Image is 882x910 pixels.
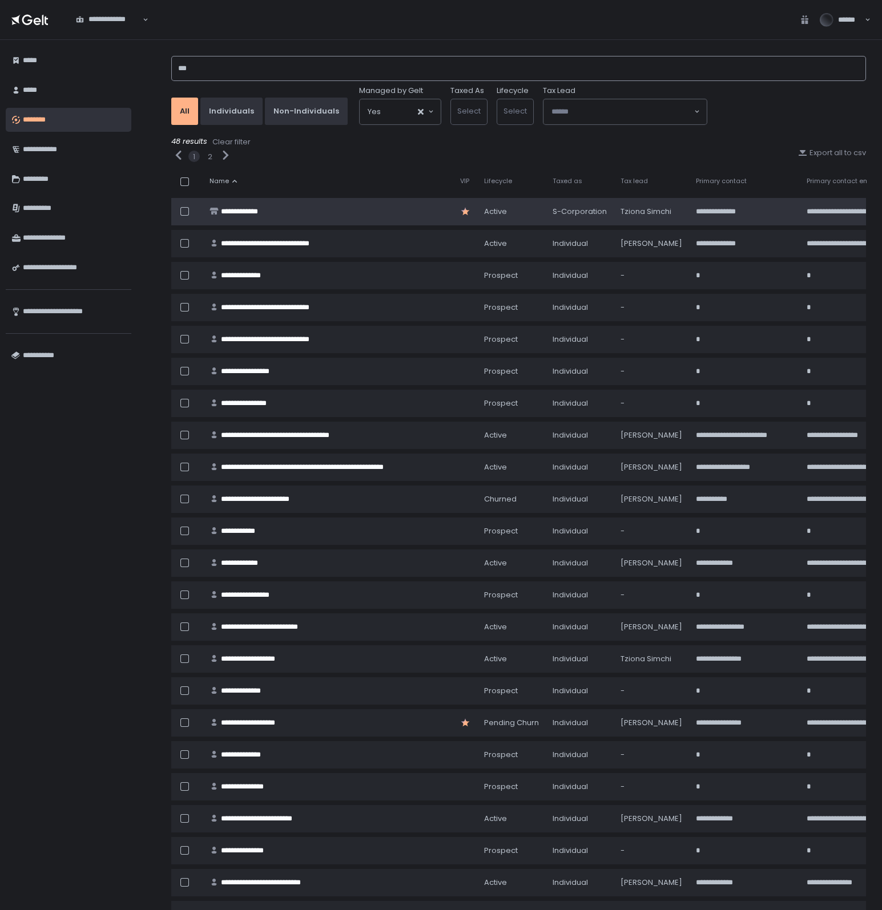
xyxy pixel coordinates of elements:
[696,177,747,185] span: Primary contact
[621,238,682,249] div: [PERSON_NAME]
[265,98,348,125] button: Non-Individuals
[621,846,682,856] div: -
[368,106,381,118] span: Yes
[418,109,424,115] button: Clear Selected
[553,334,607,345] div: Individual
[543,86,575,96] span: Tax Lead
[553,558,607,568] div: Individual
[484,526,518,536] span: prospect
[484,398,518,409] span: prospect
[484,430,507,440] span: active
[212,136,251,148] button: Clear filter
[484,622,507,632] span: active
[621,590,682,600] div: -
[553,814,607,824] div: Individual
[553,302,607,313] div: Individual
[621,462,682,472] div: [PERSON_NAME]
[484,558,507,568] span: active
[210,177,229,185] span: Name
[553,270,607,281] div: Individual
[798,148,866,158] button: Export all to csv
[460,177,469,185] span: VIP
[209,106,254,116] div: Individuals
[360,99,441,124] div: Search for option
[484,846,518,856] span: prospect
[484,302,518,313] span: prospect
[171,136,866,148] div: 48 results
[553,622,607,632] div: Individual
[553,782,607,792] div: Individual
[553,526,607,536] div: Individual
[76,25,142,36] input: Search for option
[484,814,507,824] span: active
[553,398,607,409] div: Individual
[621,526,682,536] div: -
[553,462,607,472] div: Individual
[621,366,682,377] div: -
[621,334,682,345] div: -
[807,177,877,185] span: Primary contact email
[553,877,607,888] div: Individual
[621,814,682,824] div: [PERSON_NAME]
[450,86,484,96] label: Taxed As
[484,686,518,696] span: prospect
[621,750,682,760] div: -
[484,177,512,185] span: Lifecycle
[551,106,693,118] input: Search for option
[553,430,607,440] div: Individual
[200,98,263,125] button: Individuals
[457,106,481,116] span: Select
[553,494,607,504] div: Individual
[553,177,582,185] span: Taxed as
[553,718,607,728] div: Individual
[621,270,682,281] div: -
[553,207,607,217] div: S-Corporation
[543,99,707,124] div: Search for option
[484,270,518,281] span: prospect
[621,494,682,504] div: [PERSON_NAME]
[621,718,682,728] div: [PERSON_NAME]
[359,86,423,96] span: Managed by Gelt
[273,106,339,116] div: Non-Individuals
[484,366,518,377] span: prospect
[621,877,682,888] div: [PERSON_NAME]
[621,686,682,696] div: -
[553,846,607,856] div: Individual
[193,152,195,162] button: 1
[621,782,682,792] div: -
[484,590,518,600] span: prospect
[621,622,682,632] div: [PERSON_NAME]
[553,366,607,377] div: Individual
[180,106,190,116] div: All
[484,782,518,792] span: prospect
[553,750,607,760] div: Individual
[484,334,518,345] span: prospect
[621,398,682,409] div: -
[621,177,648,185] span: Tax lead
[484,718,539,728] span: pending Churn
[208,152,212,162] button: 2
[504,106,527,116] span: Select
[553,238,607,249] div: Individual
[171,98,198,125] button: All
[621,654,682,664] div: Tziona Simchi
[484,207,507,217] span: active
[484,462,507,472] span: active
[484,238,507,249] span: active
[484,877,507,888] span: active
[553,654,607,664] div: Individual
[484,750,518,760] span: prospect
[484,494,517,504] span: churned
[69,8,148,32] div: Search for option
[621,558,682,568] div: [PERSON_NAME]
[484,654,507,664] span: active
[497,86,529,96] label: Lifecycle
[381,106,417,118] input: Search for option
[553,686,607,696] div: Individual
[212,137,251,147] div: Clear filter
[621,302,682,313] div: -
[553,590,607,600] div: Individual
